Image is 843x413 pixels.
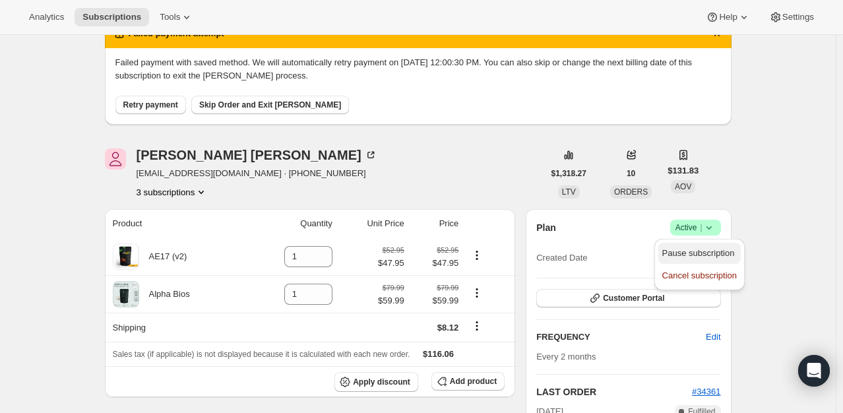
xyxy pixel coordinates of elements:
th: Product [105,209,247,238]
button: Cancel subscription [658,265,741,286]
span: | [700,222,702,233]
span: $59.99 [378,294,404,307]
span: Skip Order and Exit [PERSON_NAME] [199,100,341,110]
th: Shipping [105,313,247,342]
span: Customer Portal [603,293,664,303]
small: $52.95 [383,246,404,254]
button: Product actions [137,185,208,199]
div: [PERSON_NAME] [PERSON_NAME] [137,148,377,162]
h2: LAST ORDER [536,385,692,398]
span: $1,318.27 [551,168,586,179]
img: product img [113,243,139,270]
span: Tools [160,12,180,22]
span: ORDERS [614,187,648,197]
button: Pause subscription [658,243,741,264]
span: Apply discount [353,377,410,387]
span: Add product [450,376,497,387]
button: Product actions [466,248,487,263]
small: $52.95 [437,246,458,254]
span: Cancel subscription [662,270,737,280]
p: Failed payment with saved method. We will automatically retry payment on [DATE] 12:00:30 PM. You ... [115,56,721,82]
span: Subscriptions [82,12,141,22]
span: Created Date [536,251,587,265]
button: Edit [698,327,728,348]
button: 10 [619,164,643,183]
span: $8.12 [437,323,459,333]
th: Unit Price [336,209,408,238]
span: AOV [675,182,691,191]
div: AE17 (v2) [139,250,187,263]
div: Alpha Bios [139,288,190,301]
small: $79.99 [437,284,458,292]
img: product img [113,281,139,307]
button: Analytics [21,8,72,26]
span: Analytics [29,12,64,22]
th: Quantity [247,209,336,238]
span: Janice Allen [105,148,126,170]
span: Help [719,12,737,22]
span: Settings [782,12,814,22]
button: $1,318.27 [544,164,594,183]
span: Retry payment [123,100,178,110]
span: Every 2 months [536,352,596,362]
span: 10 [627,168,635,179]
button: Subscriptions [75,8,149,26]
a: #34361 [692,387,720,397]
span: Sales tax (if applicable) is not displayed because it is calculated with each new order. [113,350,410,359]
button: Retry payment [115,96,186,114]
span: $131.83 [668,164,699,177]
button: Skip Order and Exit [PERSON_NAME] [191,96,349,114]
div: Open Intercom Messenger [798,355,830,387]
button: Tools [152,8,201,26]
h2: FREQUENCY [536,331,706,344]
button: Customer Portal [536,289,720,307]
span: $59.99 [412,294,459,307]
th: Price [408,209,463,238]
h2: Plan [536,221,556,234]
span: $47.95 [412,257,459,270]
span: $116.06 [423,349,454,359]
button: Shipping actions [466,319,487,333]
button: Add product [431,372,505,391]
span: $47.95 [378,257,404,270]
span: Edit [706,331,720,344]
small: $79.99 [383,284,404,292]
span: LTV [562,187,576,197]
span: [EMAIL_ADDRESS][DOMAIN_NAME] · [PHONE_NUMBER] [137,167,377,180]
button: Help [698,8,758,26]
button: Settings [761,8,822,26]
button: Apply discount [334,372,418,392]
button: Product actions [466,286,487,300]
span: Pause subscription [662,248,735,258]
span: Active [675,221,716,234]
button: #34361 [692,385,720,398]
